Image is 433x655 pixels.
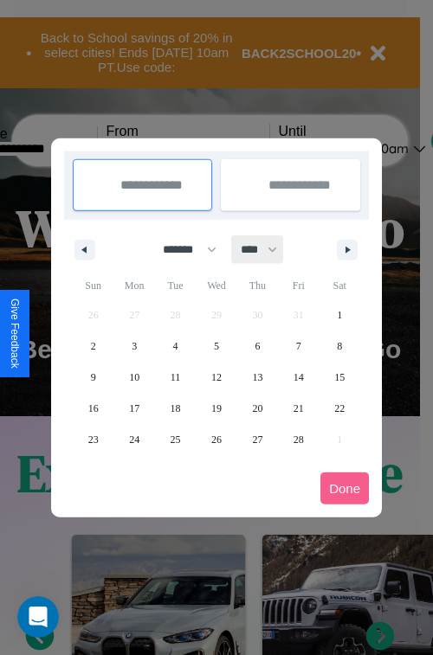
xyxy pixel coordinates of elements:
[278,331,319,362] button: 7
[252,393,262,424] span: 20
[237,424,278,455] button: 27
[320,331,360,362] button: 8
[88,393,99,424] span: 16
[113,393,154,424] button: 17
[196,331,236,362] button: 5
[294,424,304,455] span: 28
[91,331,96,362] span: 2
[278,272,319,299] span: Fri
[196,362,236,393] button: 12
[320,393,360,424] button: 22
[171,362,181,393] span: 11
[113,331,154,362] button: 3
[237,272,278,299] span: Thu
[211,393,222,424] span: 19
[73,424,113,455] button: 23
[320,472,369,504] button: Done
[73,331,113,362] button: 2
[252,362,262,393] span: 13
[113,272,154,299] span: Mon
[320,299,360,331] button: 1
[155,424,196,455] button: 25
[155,272,196,299] span: Tue
[196,272,236,299] span: Wed
[113,424,154,455] button: 24
[9,299,21,369] div: Give Feedback
[320,272,360,299] span: Sat
[73,362,113,393] button: 9
[171,424,181,455] span: 25
[278,424,319,455] button: 28
[296,331,301,362] span: 7
[237,362,278,393] button: 13
[129,424,139,455] span: 24
[113,362,154,393] button: 10
[17,596,59,638] iframe: Intercom live chat
[155,362,196,393] button: 11
[334,362,345,393] span: 15
[91,362,96,393] span: 9
[334,393,345,424] span: 22
[278,393,319,424] button: 21
[294,362,304,393] span: 14
[337,331,342,362] span: 8
[129,393,139,424] span: 17
[155,331,196,362] button: 4
[320,362,360,393] button: 15
[211,362,222,393] span: 12
[196,393,236,424] button: 19
[73,272,113,299] span: Sun
[155,393,196,424] button: 18
[255,331,260,362] span: 6
[214,331,219,362] span: 5
[196,424,236,455] button: 26
[129,362,139,393] span: 10
[73,393,113,424] button: 16
[237,393,278,424] button: 20
[132,331,137,362] span: 3
[173,331,178,362] span: 4
[237,331,278,362] button: 6
[278,362,319,393] button: 14
[211,424,222,455] span: 26
[171,393,181,424] span: 18
[337,299,342,331] span: 1
[88,424,99,455] span: 23
[252,424,262,455] span: 27
[294,393,304,424] span: 21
